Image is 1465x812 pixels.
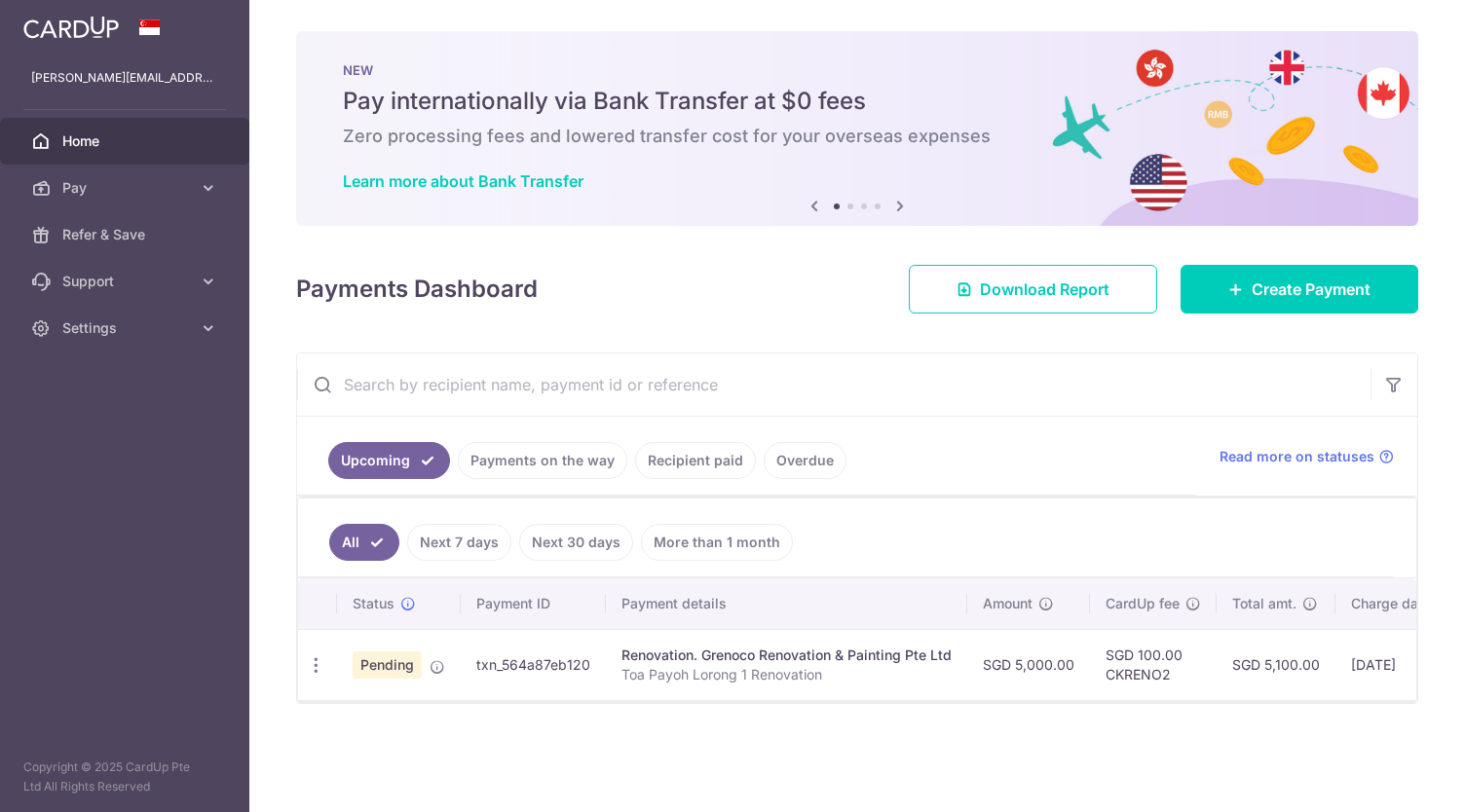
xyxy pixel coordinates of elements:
h6: Zero processing fees and lowered transfer cost for your overseas expenses [343,125,1371,148]
span: Amount [983,594,1033,613]
span: CardUp fee [1106,594,1180,613]
a: Payments on the way [458,442,627,479]
a: Download Report [909,265,1157,314]
a: Create Payment [1181,265,1418,314]
span: Total amt. [1232,594,1296,613]
span: Pay [62,178,191,198]
a: Next 30 days [519,524,633,561]
a: Learn more about Bank Transfer [343,171,583,191]
span: Charge date [1351,594,1431,613]
a: More than 1 month [641,524,793,561]
span: Download Report [980,277,1109,301]
h5: Pay internationally via Bank Transfer at $0 fees [343,86,1371,117]
h4: Payments Dashboard [296,272,538,307]
span: Status [353,594,394,613]
a: Next 7 days [407,524,511,561]
a: Overdue [764,442,846,479]
p: [PERSON_NAME][EMAIL_ADDRESS][PERSON_NAME][DOMAIN_NAME] [31,68,218,88]
th: Payment details [606,578,967,629]
span: Support [62,272,191,291]
span: Create Payment [1252,277,1371,301]
a: Read more on statuses [1220,447,1394,466]
td: SGD 5,100.00 [1217,629,1335,700]
span: Read more on statuses [1220,447,1374,466]
td: txn_564a87eb120 [461,629,606,700]
img: Bank transfer banner [296,31,1418,226]
span: Refer & Save [62,225,191,244]
td: SGD 5,000.00 [967,629,1090,700]
a: Upcoming [328,442,450,479]
img: CardUp [23,16,119,39]
p: NEW [343,62,1371,78]
a: All [329,524,399,561]
span: Pending [353,651,422,679]
input: Search by recipient name, payment id or reference [297,353,1371,416]
td: SGD 100.00 CKRENO2 [1090,629,1217,700]
th: Payment ID [461,578,606,629]
div: Renovation. Grenoco Renovation & Painting Pte Ltd [621,646,952,665]
a: Recipient paid [635,442,756,479]
span: Home [62,131,191,151]
p: Toa Payoh Lorong 1 Renovation [621,665,952,684]
span: Settings [62,318,191,338]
